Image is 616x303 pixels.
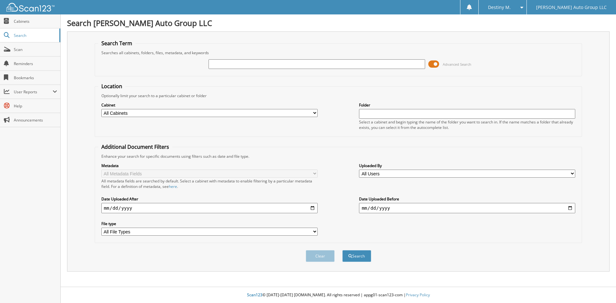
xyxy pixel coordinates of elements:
[14,117,57,123] span: Announcements
[169,184,177,189] a: here
[14,103,57,109] span: Help
[359,203,575,213] input: end
[101,178,318,189] div: All metadata fields are searched by default. Select a cabinet with metadata to enable filtering b...
[101,221,318,226] label: File type
[98,143,172,150] legend: Additional Document Filters
[536,5,607,9] span: [PERSON_NAME] Auto Group LLC
[14,61,57,66] span: Reminders
[98,40,135,47] legend: Search Term
[359,196,575,202] label: Date Uploaded Before
[406,292,430,298] a: Privacy Policy
[488,5,511,9] span: Destiny M.
[14,47,57,52] span: Scan
[14,89,53,95] span: User Reports
[98,83,125,90] legend: Location
[6,3,55,12] img: scan123-logo-white.svg
[67,18,610,28] h1: Search [PERSON_NAME] Auto Group LLC
[14,75,57,80] span: Bookmarks
[98,50,579,55] div: Searches all cabinets, folders, files, metadata, and keywords
[101,203,318,213] input: start
[14,19,57,24] span: Cabinets
[306,250,335,262] button: Clear
[342,250,371,262] button: Search
[14,33,56,38] span: Search
[359,119,575,130] div: Select a cabinet and begin typing the name of the folder you want to search in. If the name match...
[61,287,616,303] div: © [DATE]-[DATE] [DOMAIN_NAME]. All rights reserved | appg01-scan123-com |
[443,62,471,67] span: Advanced Search
[98,154,579,159] div: Enhance your search for specific documents using filters such as date and file type.
[101,163,318,168] label: Metadata
[98,93,579,98] div: Optionally limit your search to a particular cabinet or folder
[247,292,262,298] span: Scan123
[101,196,318,202] label: Date Uploaded After
[101,102,318,108] label: Cabinet
[359,102,575,108] label: Folder
[359,163,575,168] label: Uploaded By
